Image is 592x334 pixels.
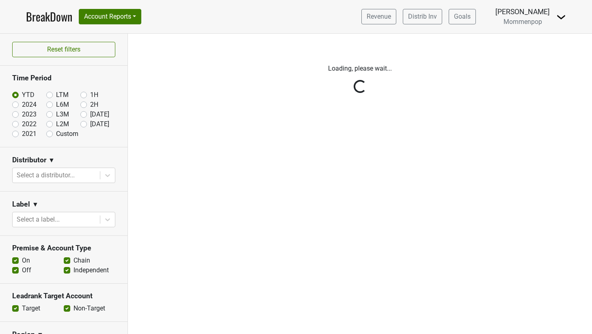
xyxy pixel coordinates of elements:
img: Dropdown Menu [556,12,566,22]
a: Distrib Inv [403,9,442,24]
button: Account Reports [79,9,141,24]
p: Loading, please wait... [135,64,586,73]
a: Goals [449,9,476,24]
a: BreakDown [26,8,72,25]
div: [PERSON_NAME] [495,6,550,17]
span: Mommenpop [503,18,542,26]
a: Revenue [361,9,396,24]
